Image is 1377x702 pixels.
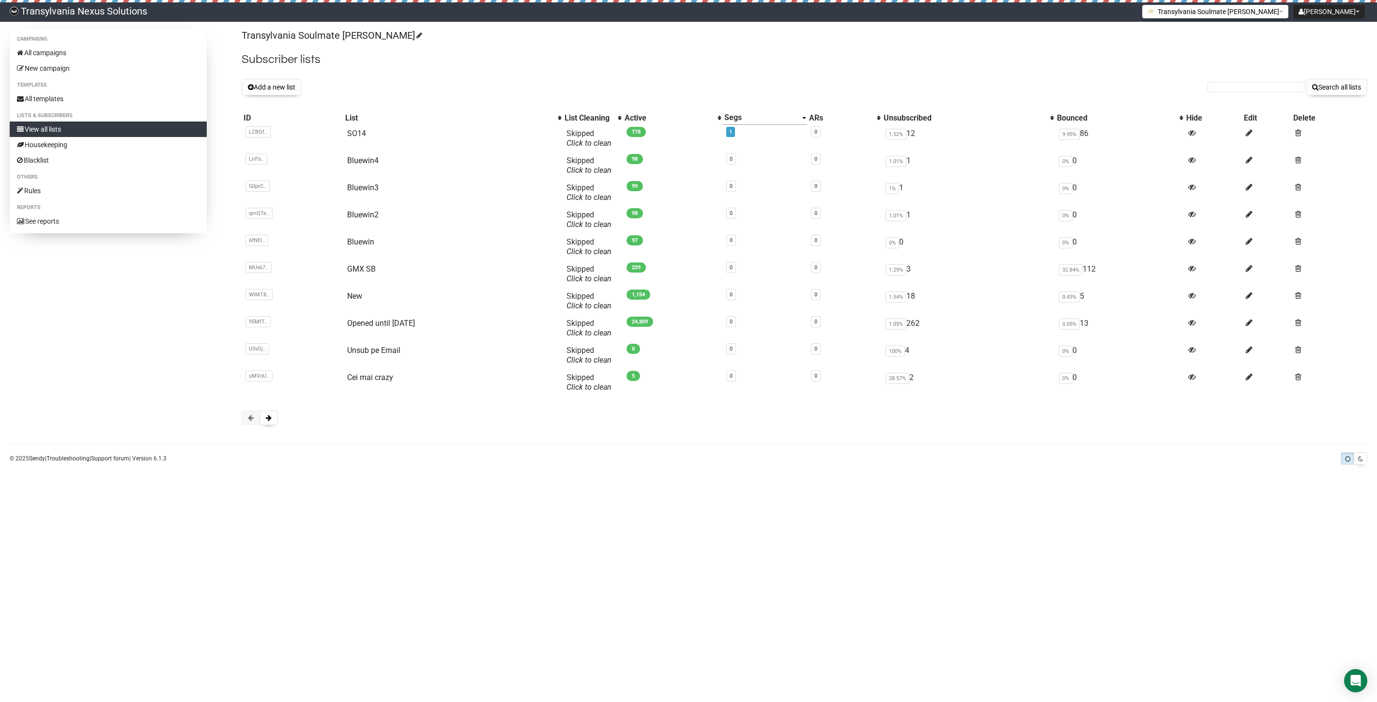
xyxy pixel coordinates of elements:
[882,179,1055,206] td: 1
[245,181,270,192] span: G0prC..
[566,183,612,202] span: Skipped
[627,290,650,300] span: 1,154
[46,455,90,462] a: Troubleshooting
[245,289,273,300] span: WlMT8..
[1055,125,1184,152] td: 86
[1055,206,1184,233] td: 0
[623,111,722,125] th: Active: No sort applied, activate to apply an ascending sort
[730,183,733,189] a: 0
[566,193,612,202] a: Click to clean
[1059,319,1080,330] span: 0.05%
[10,137,207,153] a: Housekeeping
[343,111,563,125] th: List: No sort applied, activate to apply an ascending sort
[10,110,207,122] li: Lists & subscribers
[730,291,733,298] a: 0
[1055,260,1184,288] td: 112
[730,346,733,352] a: 0
[566,247,612,256] a: Click to clean
[814,183,817,189] a: 0
[347,346,400,355] a: Unsub pe Email
[627,127,646,137] span: 778
[565,113,613,123] div: List Cleaning
[566,210,612,229] span: Skipped
[627,181,643,191] span: 99
[242,79,302,95] button: Add a new list
[1186,113,1240,123] div: Hide
[814,264,817,271] a: 0
[347,210,379,219] a: Bluewin2
[10,91,207,107] a: All templates
[347,129,366,138] a: SO14
[10,153,207,168] a: Blacklist
[1293,113,1365,123] div: Delete
[730,210,733,216] a: 0
[245,316,271,327] span: 95MfT..
[730,237,733,244] a: 0
[566,138,612,148] a: Click to clean
[1059,291,1080,303] span: 0.43%
[627,371,640,381] span: 5
[244,113,341,123] div: ID
[242,51,1367,68] h2: Subscriber lists
[1055,233,1184,260] td: 0
[245,370,273,382] span: uMVoU..
[882,342,1055,369] td: 4
[1242,111,1291,125] th: Edit: No sort applied, sorting is disabled
[10,45,207,61] a: All campaigns
[1059,156,1072,167] span: 0%
[347,264,376,274] a: GMX SB
[10,61,207,76] a: New campaign
[245,126,271,137] span: LZBQf..
[245,343,269,354] span: U3vOj..
[886,237,899,248] span: 0%
[566,382,612,392] a: Click to clean
[566,274,612,283] a: Click to clean
[627,317,653,327] span: 24,809
[1059,210,1072,221] span: 0%
[886,346,905,357] span: 100%
[347,291,362,301] a: New
[347,156,379,165] a: Bluewin4
[1055,315,1184,342] td: 13
[627,344,640,354] span: 0
[566,328,612,337] a: Click to clean
[814,156,817,162] a: 0
[730,264,733,271] a: 0
[242,30,421,41] a: Transylvania Soulmate [PERSON_NAME]
[1055,369,1184,396] td: 0
[724,113,797,122] div: Segs
[347,319,415,328] a: Opened until [DATE]
[566,319,612,337] span: Skipped
[814,237,817,244] a: 0
[882,125,1055,152] td: 12
[10,453,167,464] p: © 2025 | | | Version 6.1.3
[1291,111,1367,125] th: Delete: No sort applied, sorting is disabled
[882,369,1055,396] td: 2
[886,264,906,275] span: 1.29%
[1244,113,1289,123] div: Edit
[730,373,733,379] a: 0
[1055,152,1184,179] td: 0
[1344,669,1367,692] div: Open Intercom Messenger
[1059,129,1080,140] span: 9.95%
[1055,179,1184,206] td: 0
[882,111,1055,125] th: Unsubscribed: No sort applied, activate to apply an ascending sort
[807,111,882,125] th: ARs: No sort applied, activate to apply an ascending sort
[814,319,817,325] a: 0
[566,373,612,392] span: Skipped
[1059,183,1072,194] span: 0%
[566,291,612,310] span: Skipped
[722,111,807,125] th: Segs: Descending sort applied, activate to remove the sort
[625,113,713,123] div: Active
[814,291,817,298] a: 0
[1293,5,1365,18] button: [PERSON_NAME]
[245,153,267,165] span: LirF6..
[566,156,612,175] span: Skipped
[882,206,1055,233] td: 1
[814,373,817,379] a: 0
[882,260,1055,288] td: 3
[10,122,207,137] a: View all lists
[1059,237,1072,248] span: 0%
[627,235,643,245] span: 97
[91,455,129,462] a: Support forum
